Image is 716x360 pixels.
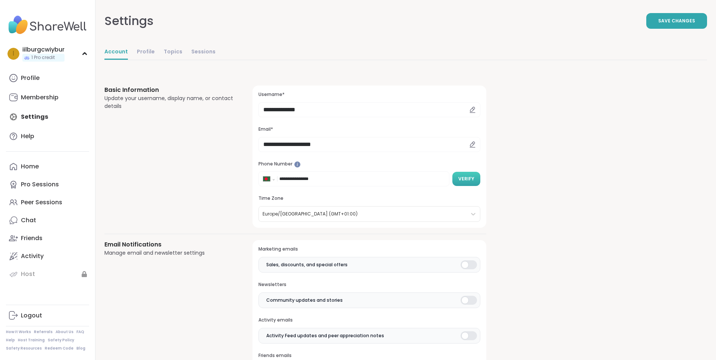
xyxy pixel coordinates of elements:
[266,297,343,304] span: Community updates and stories
[104,240,235,249] h3: Email Notifications
[22,46,65,54] div: iilburgcwiybur
[6,211,89,229] a: Chat
[137,45,155,60] a: Profile
[6,307,89,325] a: Logout
[56,329,73,335] a: About Us
[6,89,89,106] a: Membership
[21,252,44,260] div: Activity
[658,18,695,24] span: Save Changes
[458,176,474,182] span: Verify
[104,12,154,30] div: Settings
[646,13,707,29] button: Save Changes
[48,338,74,343] a: Safety Policy
[6,265,89,283] a: Host
[21,74,40,82] div: Profile
[21,93,59,102] div: Membership
[45,346,73,351] a: Redeem Code
[6,346,42,351] a: Safety Resources
[6,247,89,265] a: Activity
[104,249,235,257] div: Manage email and newsletter settings
[258,317,480,323] h3: Activity emails
[104,45,128,60] a: Account
[191,45,216,60] a: Sessions
[21,132,34,140] div: Help
[6,193,89,211] a: Peer Sessions
[258,353,480,359] h3: Friends emails
[6,338,15,343] a: Help
[258,161,480,167] h3: Phone Number
[76,329,84,335] a: FAQ
[13,49,14,59] span: i
[6,69,89,87] a: Profile
[258,246,480,252] h3: Marketing emails
[258,91,480,98] h3: Username*
[104,86,235,94] h3: Basic Information
[34,329,53,335] a: Referrals
[6,329,31,335] a: How It Works
[21,180,59,189] div: Pro Sessions
[18,338,45,343] a: Host Training
[266,261,348,268] span: Sales, discounts, and special offers
[452,172,480,186] button: Verify
[6,12,89,38] img: ShareWell Nav Logo
[6,229,89,247] a: Friends
[258,282,480,288] h3: Newsletters
[6,127,89,145] a: Help
[263,177,270,181] img: Bangladesh
[6,176,89,193] a: Pro Sessions
[258,126,480,133] h3: Email*
[21,270,35,278] div: Host
[21,162,39,171] div: Home
[164,45,182,60] a: Topics
[21,234,43,242] div: Friends
[31,55,55,61] span: 1 Pro credit
[294,161,301,168] iframe: Spotlight
[266,332,384,339] span: Activity Feed updates and peer appreciation notes
[21,311,42,320] div: Logout
[258,195,480,202] h3: Time Zone
[76,346,85,351] a: Blog
[6,158,89,176] a: Home
[21,216,36,224] div: Chat
[104,94,235,110] div: Update your username, display name, or contact details
[21,198,62,207] div: Peer Sessions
